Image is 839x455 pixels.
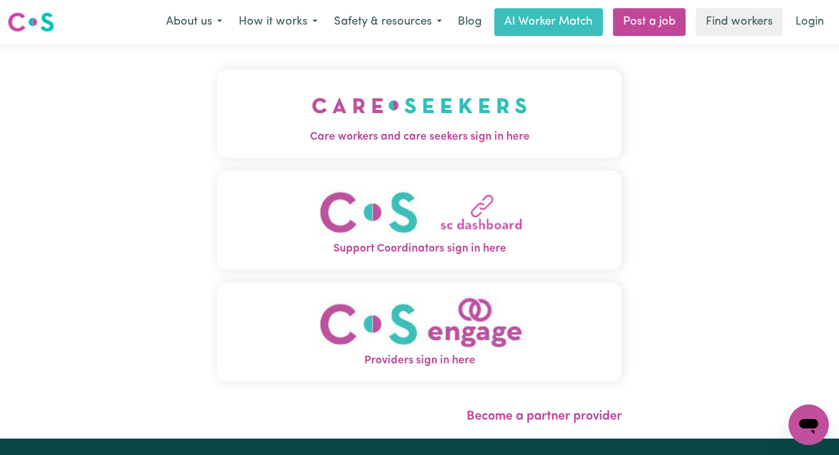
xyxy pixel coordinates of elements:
span: Care workers and care seekers sign in here [217,129,622,145]
button: Support Coordinators sign in here [217,171,622,270]
a: Login [788,8,831,36]
button: Care workers and care seekers sign in here [217,70,622,158]
span: Providers sign in here [217,353,622,369]
button: Safety & resources [326,9,450,35]
button: About us [158,9,230,35]
iframe: Button to launch messaging window [788,404,829,445]
a: Become a partner provider [467,410,622,423]
img: Careseekers logo [8,11,54,33]
a: AI Worker Match [494,8,603,36]
button: How it works [230,9,326,35]
a: Post a job [613,8,686,36]
a: Blog [450,8,489,36]
span: Support Coordinators sign in here [217,241,622,257]
button: Providers sign in here [217,282,622,382]
a: Find workers [696,8,783,36]
a: Careseekers logo [8,8,54,37]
